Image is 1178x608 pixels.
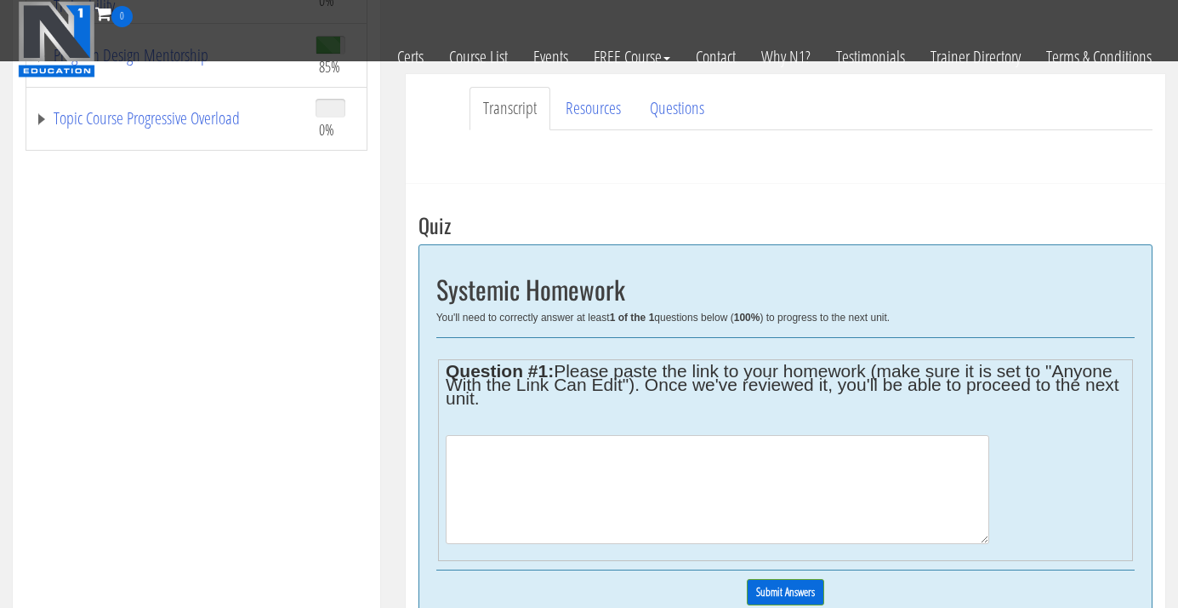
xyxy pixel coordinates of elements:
[35,110,299,127] a: Topic Course Progressive Overload
[436,275,1135,303] h2: Systemic Homework
[823,27,918,87] a: Testimonials
[469,87,550,130] a: Transcript
[436,27,521,87] a: Course List
[446,364,1125,405] legend: Please paste the link to your homework (make sure it is set to "Anyone With the Link Can Edit"). ...
[446,361,554,381] strong: Question #1:
[734,312,760,324] b: 100%
[18,1,95,77] img: n1-education
[521,27,581,87] a: Events
[683,27,748,87] a: Contact
[384,27,436,87] a: Certs
[552,87,635,130] a: Resources
[610,312,655,324] b: 1 of the 1
[581,27,683,87] a: FREE Course
[95,2,133,25] a: 0
[1033,27,1164,87] a: Terms & Conditions
[111,6,133,27] span: 0
[748,27,823,87] a: Why N1?
[747,579,824,605] input: Submit Answers
[418,214,1152,236] h3: Quiz
[436,312,1135,324] div: You'll need to correctly answer at least questions below ( ) to progress to the next unit.
[636,87,718,130] a: Questions
[319,120,334,139] span: 0%
[918,27,1033,87] a: Trainer Directory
